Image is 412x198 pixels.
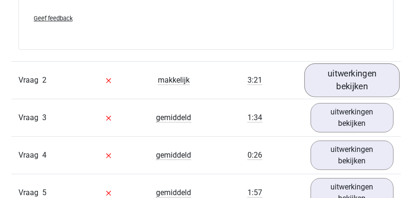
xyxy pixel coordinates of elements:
span: 5 [42,188,46,197]
a: uitwerkingen bekijken [311,141,394,170]
a: uitwerkingen bekijken [311,103,394,132]
span: Vraag [18,112,42,123]
span: Geef feedback [34,15,73,22]
span: Vraag [18,150,42,161]
span: 3 [42,113,46,122]
span: 1:57 [247,188,262,198]
span: Vraag [18,75,42,86]
a: uitwerkingen bekijken [304,64,400,97]
span: 3:21 [247,75,262,85]
span: 4 [42,151,46,160]
span: makkelijk [158,75,190,85]
span: gemiddeld [156,151,191,160]
span: 0:26 [247,151,262,160]
span: gemiddeld [156,188,191,198]
span: gemiddeld [156,113,191,123]
span: 2 [42,75,46,85]
span: 1:34 [247,113,262,123]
